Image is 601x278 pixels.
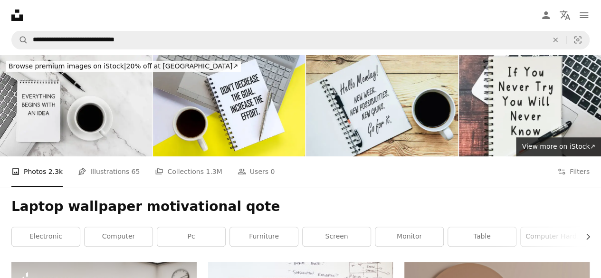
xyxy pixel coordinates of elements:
a: Collections 1.3M [155,156,222,187]
a: table [448,227,516,246]
span: View more on iStock ↗ [522,143,595,150]
button: Visual search [566,31,589,49]
a: furniture [230,227,298,246]
button: Search Unsplash [12,31,28,49]
a: monitor [375,227,443,246]
a: computer hardware [521,227,589,246]
span: 20% off at [GEOGRAPHIC_DATA] ↗ [9,62,238,70]
button: Menu [574,6,593,25]
button: Filters [557,156,590,187]
h1: Laptop wallpaper motivational qote [11,198,590,215]
a: Log in / Sign up [536,6,555,25]
img: Don't decrease the goal. Increase the effort. [153,55,305,156]
a: pc [157,227,225,246]
a: electronic [12,227,80,246]
a: screen [303,227,371,246]
span: 1.3M [206,166,222,177]
span: 65 [132,166,140,177]
span: Browse premium images on iStock | [9,62,126,70]
button: Language [555,6,574,25]
a: Illustrations 65 [78,156,140,187]
img: Hello Monday. New week. New possibilities. New gains. Go for it. [306,55,458,156]
a: computer [85,227,153,246]
a: Home — Unsplash [11,10,23,21]
button: Clear [545,31,566,49]
form: Find visuals sitewide [11,30,590,49]
button: scroll list to the right [579,227,590,246]
span: 0 [270,166,275,177]
a: View more on iStock↗ [516,137,601,156]
a: Users 0 [238,156,275,187]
